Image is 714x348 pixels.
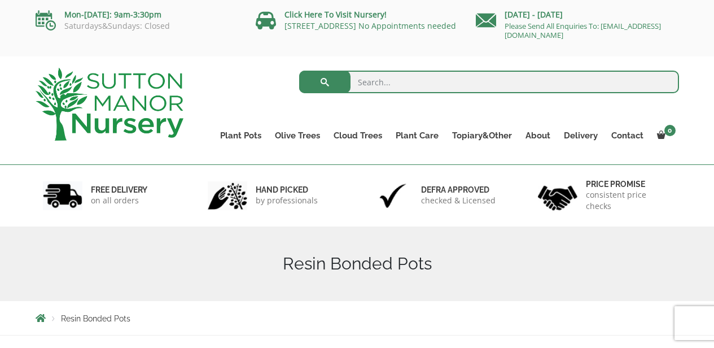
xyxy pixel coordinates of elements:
[36,314,679,323] nav: Breadcrumbs
[213,128,268,143] a: Plant Pots
[284,20,456,31] a: [STREET_ADDRESS] No Appointments needed
[256,185,318,195] h6: hand picked
[421,185,496,195] h6: Defra approved
[327,128,389,143] a: Cloud Trees
[36,21,239,31] p: Saturdays&Sundays: Closed
[36,8,239,21] p: Mon-[DATE]: 9am-3:30pm
[389,128,445,143] a: Plant Care
[61,314,130,323] span: Resin Bonded Pots
[208,181,247,210] img: 2.jpg
[373,181,413,210] img: 3.jpg
[256,195,318,206] p: by professionals
[476,8,679,21] p: [DATE] - [DATE]
[586,179,672,189] h6: Price promise
[538,179,577,213] img: 4.jpg
[605,128,650,143] a: Contact
[268,128,327,143] a: Olive Trees
[91,185,147,195] h6: FREE DELIVERY
[43,181,82,210] img: 1.jpg
[421,195,496,206] p: checked & Licensed
[557,128,605,143] a: Delivery
[284,9,387,20] a: Click Here To Visit Nursery!
[664,125,676,136] span: 0
[445,128,519,143] a: Topiary&Other
[586,189,672,212] p: consistent price checks
[299,71,679,93] input: Search...
[505,21,661,40] a: Please Send All Enquiries To: [EMAIL_ADDRESS][DOMAIN_NAME]
[36,68,183,141] img: logo
[91,195,147,206] p: on all orders
[519,128,557,143] a: About
[36,254,679,274] h1: Resin Bonded Pots
[650,128,679,143] a: 0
